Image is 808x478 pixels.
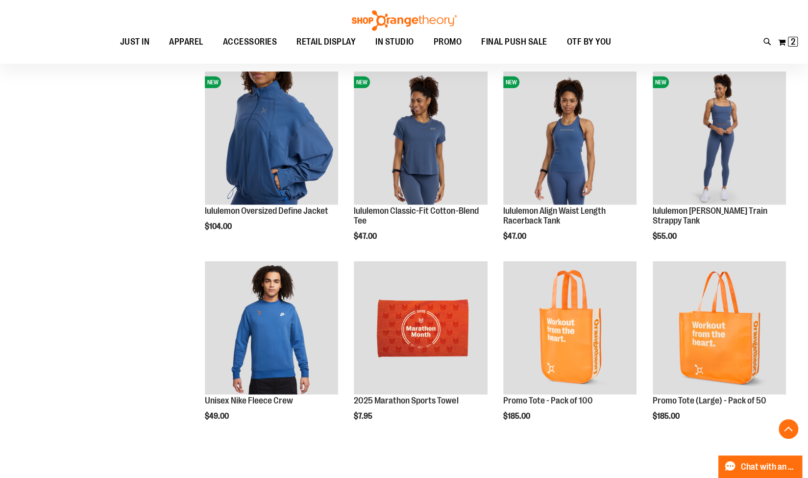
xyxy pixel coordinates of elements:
[503,72,637,206] a: lululemon Align Waist Length Racerback TankNEW
[648,67,791,266] div: product
[557,31,621,53] a: OTF BY YOU
[354,76,370,88] span: NEW
[205,72,338,205] img: lululemon Oversized Define Jacket
[653,261,786,395] img: Promo Tote (Large) - Pack of 50
[791,37,795,47] span: 2
[354,396,458,405] a: 2025 Marathon Sports Towel
[350,10,458,31] img: Shop Orangetheory
[653,261,786,396] a: Promo Tote (Large) - Pack of 50
[349,256,492,446] div: product
[205,76,221,88] span: NEW
[653,412,681,421] span: $185.00
[200,67,343,256] div: product
[503,261,637,395] img: Promo Tote - Pack of 100
[498,256,641,446] div: product
[653,206,767,226] a: lululemon [PERSON_NAME] Train Strappy Tank
[213,31,287,53] a: ACCESSORIES
[205,222,233,231] span: $104.00
[434,31,462,53] span: PROMO
[296,31,356,53] span: RETAIL DISPLAY
[471,31,557,53] a: FINAL PUSH SALE
[205,72,338,206] a: lululemon Oversized Define JacketNEW
[648,256,791,446] div: product
[503,412,532,421] span: $185.00
[349,67,492,266] div: product
[481,31,547,53] span: FINAL PUSH SALE
[741,462,796,472] span: Chat with an Expert
[159,31,213,53] a: APPAREL
[354,261,487,396] a: 2025 Marathon Sports Towel
[354,206,478,226] a: lululemon Classic-Fit Cotton-Blend Tee
[287,31,366,53] a: RETAIL DISPLAY
[110,31,160,53] a: JUST IN
[503,261,637,396] a: Promo Tote - Pack of 100
[205,261,338,396] a: Unisex Nike Fleece Crew
[205,261,338,395] img: Unisex Nike Fleece Crew
[503,396,593,405] a: Promo Tote - Pack of 100
[120,31,150,53] span: JUST IN
[653,76,669,88] span: NEW
[366,31,424,53] a: IN STUDIO
[354,232,378,241] span: $47.00
[354,412,374,421] span: $7.95
[503,76,519,88] span: NEW
[354,72,487,205] img: lululemon Classic-Fit Cotton-Blend Tee
[354,261,487,395] img: 2025 Marathon Sports Towel
[653,232,678,241] span: $55.00
[567,31,612,53] span: OTF BY YOU
[653,396,766,405] a: Promo Tote (Large) - Pack of 50
[779,419,798,439] button: Back To Top
[205,412,230,421] span: $49.00
[200,256,343,446] div: product
[653,72,786,205] img: lululemon Wunder Train Strappy Tank
[354,72,487,206] a: lululemon Classic-Fit Cotton-Blend TeeNEW
[653,72,786,206] a: lululemon Wunder Train Strappy TankNEW
[503,232,528,241] span: $47.00
[205,206,328,216] a: lululemon Oversized Define Jacket
[169,31,203,53] span: APPAREL
[424,31,472,53] a: PROMO
[375,31,414,53] span: IN STUDIO
[498,67,641,266] div: product
[503,72,637,205] img: lululemon Align Waist Length Racerback Tank
[205,396,293,405] a: Unisex Nike Fleece Crew
[223,31,277,53] span: ACCESSORIES
[718,455,803,478] button: Chat with an Expert
[503,206,606,226] a: lululemon Align Waist Length Racerback Tank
